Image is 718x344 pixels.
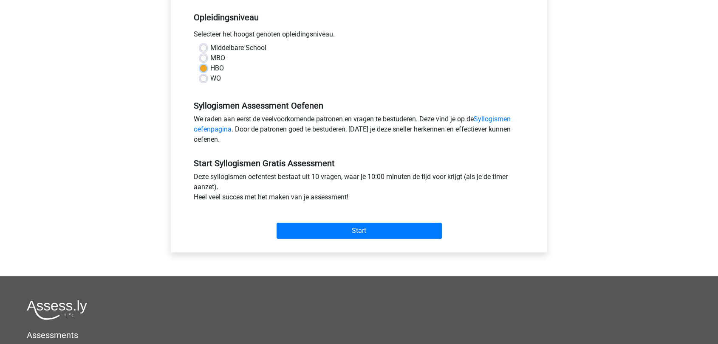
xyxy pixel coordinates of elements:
[210,53,225,63] label: MBO
[210,73,221,84] label: WO
[27,300,87,320] img: Assessly logo
[187,172,531,206] div: Deze syllogismen oefentest bestaat uit 10 vragen, waar je 10:00 minuten de tijd voor krijgt (als ...
[194,101,524,111] h5: Syllogismen Assessment Oefenen
[194,158,524,168] h5: Start Syllogismen Gratis Assessment
[187,29,531,43] div: Selecteer het hoogst genoten opleidingsniveau.
[27,330,691,340] h5: Assessments
[187,114,531,148] div: We raden aan eerst de veelvoorkomende patronen en vragen te bestuderen. Deze vind je op de . Door...
[277,223,442,239] input: Start
[210,43,266,53] label: Middelbare School
[194,9,524,26] h5: Opleidingsniveau
[210,63,224,73] label: HBO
